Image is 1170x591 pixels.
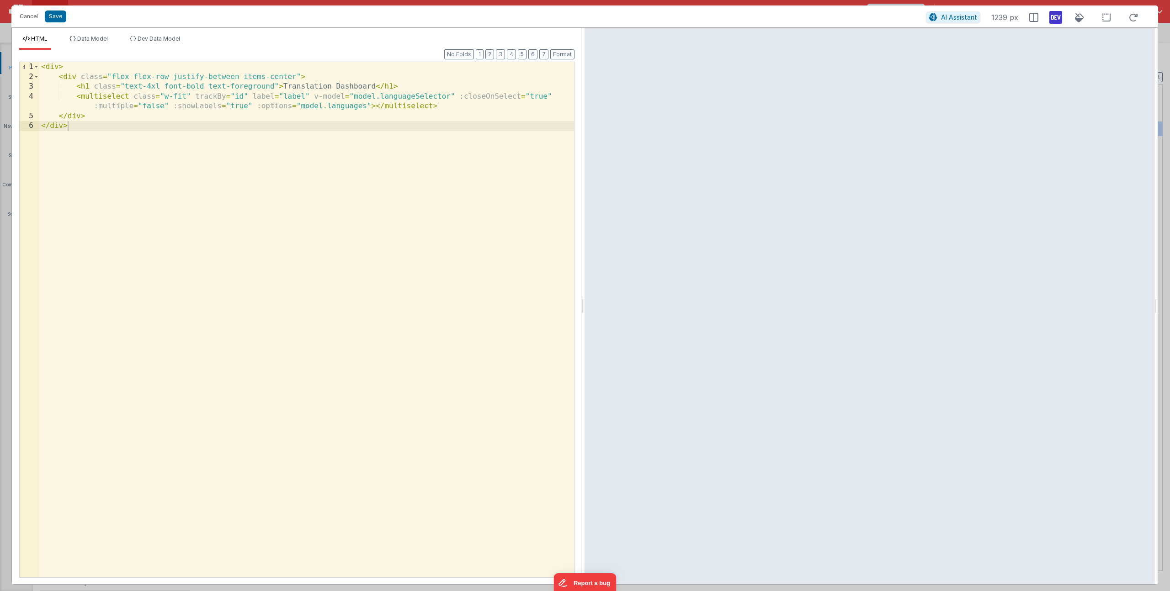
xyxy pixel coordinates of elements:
[20,72,39,82] div: 2
[20,82,39,92] div: 3
[45,11,66,22] button: Save
[507,49,516,59] button: 4
[20,121,39,131] div: 6
[528,49,537,59] button: 6
[20,92,39,111] div: 4
[444,49,474,59] button: No Folds
[31,35,48,42] span: HTML
[941,13,977,21] span: AI Assistant
[476,49,484,59] button: 1
[485,49,494,59] button: 2
[77,35,108,42] span: Data Model
[20,111,39,121] div: 5
[138,35,180,42] span: Dev Data Model
[518,49,526,59] button: 5
[539,49,548,59] button: 7
[991,12,1018,23] span: 1239 px
[550,49,574,59] button: Format
[20,62,39,72] div: 1
[496,49,505,59] button: 3
[15,10,43,23] button: Cancel
[926,11,980,23] button: AI Assistant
